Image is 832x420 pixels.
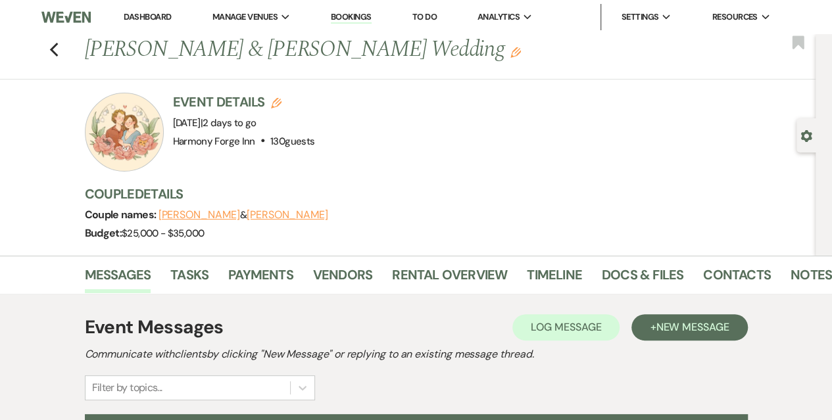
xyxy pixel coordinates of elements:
[85,34,664,66] h1: [PERSON_NAME] & [PERSON_NAME] Wedding
[477,11,520,24] span: Analytics
[703,264,771,293] a: Contacts
[313,264,372,293] a: Vendors
[124,11,171,22] a: Dashboard
[631,314,747,340] button: +New Message
[85,264,151,293] a: Messages
[85,346,748,362] h2: Communicate with clients by clicking "New Message" or replying to an existing message thread.
[800,129,812,141] button: Open lead details
[203,116,256,129] span: 2 days to go
[173,93,315,111] h3: Event Details
[270,135,314,148] span: 130 guests
[412,11,437,22] a: To Do
[527,264,582,293] a: Timeline
[41,3,90,31] img: Weven Logo
[170,264,208,293] a: Tasks
[85,208,159,222] span: Couple names:
[512,314,620,340] button: Log Message
[159,208,328,222] span: &
[173,116,257,129] span: [DATE]
[656,320,729,334] span: New Message
[510,46,521,58] button: Edit
[92,380,162,396] div: Filter by topics...
[159,210,240,220] button: [PERSON_NAME]
[531,320,601,334] span: Log Message
[247,210,328,220] button: [PERSON_NAME]
[212,11,278,24] span: Manage Venues
[712,11,757,24] span: Resources
[173,135,255,148] span: Harmony Forge Inn
[331,11,372,24] a: Bookings
[602,264,683,293] a: Docs & Files
[85,226,122,240] span: Budget:
[122,227,204,240] span: $25,000 - $35,000
[392,264,507,293] a: Rental Overview
[228,264,293,293] a: Payments
[791,264,832,293] a: Notes
[621,11,658,24] span: Settings
[201,116,257,129] span: |
[85,185,803,203] h3: Couple Details
[85,314,224,341] h1: Event Messages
